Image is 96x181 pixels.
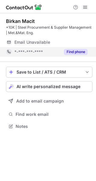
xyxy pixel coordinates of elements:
span: Email Unavailable [14,40,50,45]
button: Find work email [6,110,92,119]
button: AI write personalized message [6,81,92,92]
button: Notes [6,122,92,131]
span: Notes [16,124,90,129]
button: save-profile-one-click [6,67,92,78]
span: Add to email campaign [16,99,64,103]
div: +10K | Steel Procurement & Supplier Management | Met.&Mat. Eng. [6,25,92,36]
button: Reveal Button [64,49,88,55]
span: Find work email [16,112,90,117]
span: AI write personalized message [16,84,80,89]
button: Add to email campaign [6,96,92,106]
img: ContactOut v5.3.10 [6,4,42,11]
div: Save to List / ATS / CRM [16,70,82,75]
div: Birkan Macit [6,18,35,24]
